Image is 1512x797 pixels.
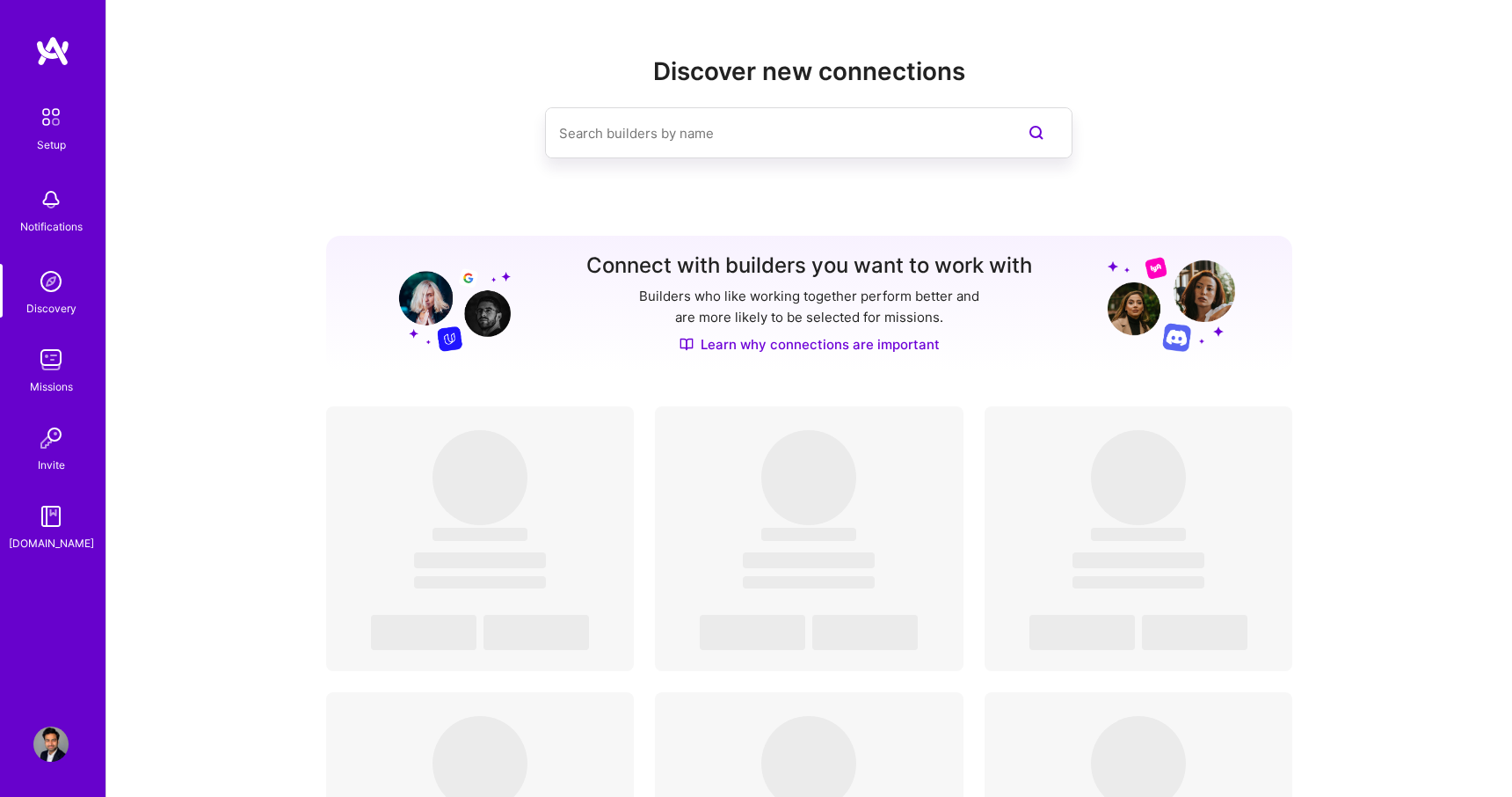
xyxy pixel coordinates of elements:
[33,420,69,456] img: Invite
[414,552,546,568] span: ‌
[414,576,546,589] span: ‌
[383,255,511,352] img: Grow your network
[1091,528,1186,541] span: ‌
[371,615,476,650] span: ‌
[33,99,69,135] img: setup
[33,727,69,762] img: User Avatar
[812,615,918,650] span: ‌
[33,264,69,299] img: discovery
[33,182,69,217] img: bell
[743,552,875,568] span: ‌
[636,286,983,328] p: Builders who like working together perform better and are more likely to be selected for missions.
[680,337,694,352] img: Discover
[1026,122,1047,143] i: icon SearchPurple
[1091,430,1186,525] span: ‌
[35,35,70,67] img: logo
[38,456,65,474] div: Invite
[29,727,73,762] a: User Avatar
[586,253,1032,279] h3: Connect with builders you want to work with
[1108,256,1235,352] img: Grow your network
[9,534,94,552] div: [DOMAIN_NAME]
[37,135,66,154] div: Setup
[743,576,875,589] span: ‌
[326,57,1293,86] h2: Discover new connections
[483,615,589,650] span: ‌
[761,528,856,541] span: ‌
[680,335,940,354] a: Learn why connections are important
[30,377,73,396] div: Missions
[20,217,83,236] div: Notifications
[1029,615,1135,650] span: ‌
[433,528,527,541] span: ‌
[559,111,988,156] input: Search builders by name
[26,299,76,318] div: Discovery
[33,499,69,534] img: guide book
[1142,615,1247,650] span: ‌
[700,615,805,650] span: ‌
[761,430,856,525] span: ‌
[33,342,69,377] img: teamwork
[433,430,527,525] span: ‌
[1072,576,1204,589] span: ‌
[1072,552,1204,568] span: ‌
